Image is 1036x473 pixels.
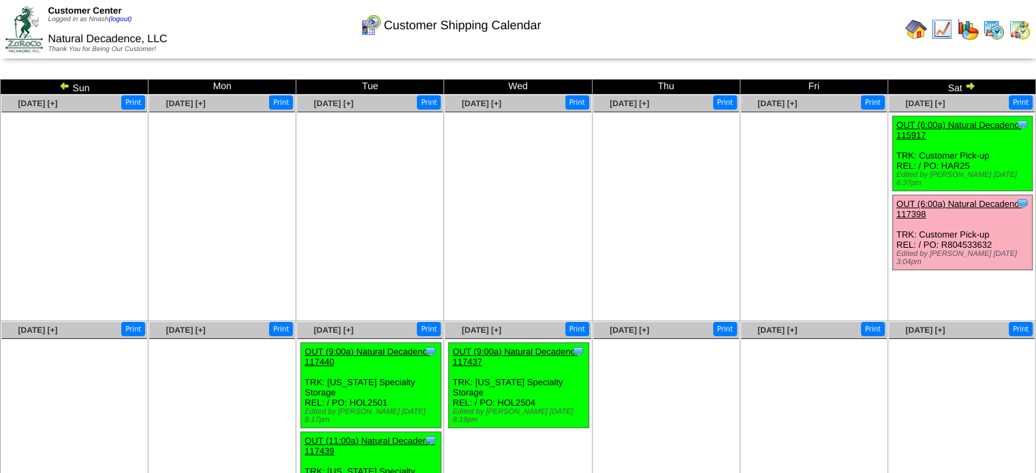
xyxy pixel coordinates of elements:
a: [DATE] [+] [166,325,206,335]
button: Print [565,322,589,336]
button: Print [269,322,293,336]
a: (logout) [108,16,131,23]
img: calendarcustomer.gif [360,14,381,36]
button: Print [417,322,441,336]
a: [DATE] [+] [905,325,945,335]
span: Natural Decadence, LLC [48,33,167,45]
a: OUT (9:00a) Natural Decadenc-117440 [304,346,430,367]
a: OUT (11:00a) Natural Decadenc-117439 [304,436,435,456]
div: Edited by [PERSON_NAME] [DATE] 6:37pm [896,171,1033,187]
a: [DATE] [+] [166,99,206,108]
a: [DATE] [+] [462,325,501,335]
td: Fri [740,80,888,95]
a: [DATE] [+] [462,99,501,108]
button: Print [565,95,589,110]
img: calendarprod.gif [983,18,1005,40]
img: Tooltip [571,344,585,358]
button: Print [121,322,145,336]
img: home.gif [905,18,927,40]
a: [DATE] [+] [610,99,649,108]
div: Edited by [PERSON_NAME] [DATE] 3:04pm [896,250,1033,266]
span: Customer Shipping Calendar [383,18,541,33]
td: Sat [888,80,1035,95]
td: Mon [148,80,296,95]
a: [DATE] [+] [314,99,354,108]
div: TRK: Customer Pick-up REL: / PO: R804533632 [892,195,1033,270]
div: Edited by [PERSON_NAME] [DATE] 8:17pm [304,408,441,424]
button: Print [121,95,145,110]
img: calendarinout.gif [1009,18,1031,40]
img: Tooltip [424,434,437,447]
td: Wed [444,80,592,95]
div: TRK: Customer Pick-up REL: / PO: HAR25 [892,116,1033,191]
button: Print [713,95,737,110]
button: Print [713,322,737,336]
img: Tooltip [1016,118,1029,131]
a: [DATE] [+] [18,325,57,335]
div: TRK: [US_STATE] Specialty Storage REL: / PO: HOL2504 [449,343,589,428]
a: [DATE] [+] [610,325,649,335]
a: [DATE] [+] [314,325,354,335]
button: Print [417,95,441,110]
button: Print [1009,95,1033,110]
a: OUT (6:00a) Natural Decadenc-115917 [896,120,1022,140]
img: Tooltip [424,344,437,358]
button: Print [1009,322,1033,336]
img: line_graph.gif [931,18,953,40]
a: [DATE] [+] [757,325,797,335]
a: OUT (6:00a) Natural Decadenc-117398 [896,199,1022,219]
img: graph.gif [957,18,979,40]
span: Thank You for Being Our Customer! [48,46,156,53]
span: Customer Center [48,5,121,16]
div: Edited by [PERSON_NAME] [DATE] 8:19pm [452,408,588,424]
img: arrowleft.gif [59,80,70,91]
a: [DATE] [+] [757,99,797,108]
img: ZoRoCo_Logo(Green%26Foil)%20jpg.webp [5,6,43,52]
span: Logged in as Nnash [48,16,131,23]
a: OUT (9:00a) Natural Decadenc-117437 [452,346,578,367]
button: Print [861,95,885,110]
a: [DATE] [+] [18,99,57,108]
img: arrowright.gif [964,80,975,91]
div: TRK: [US_STATE] Specialty Storage REL: / PO: HOL2501 [301,343,441,428]
td: Tue [296,80,444,95]
td: Sun [1,80,148,95]
button: Print [861,322,885,336]
a: [DATE] [+] [905,99,945,108]
td: Thu [592,80,740,95]
img: Tooltip [1016,197,1029,210]
button: Print [269,95,293,110]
